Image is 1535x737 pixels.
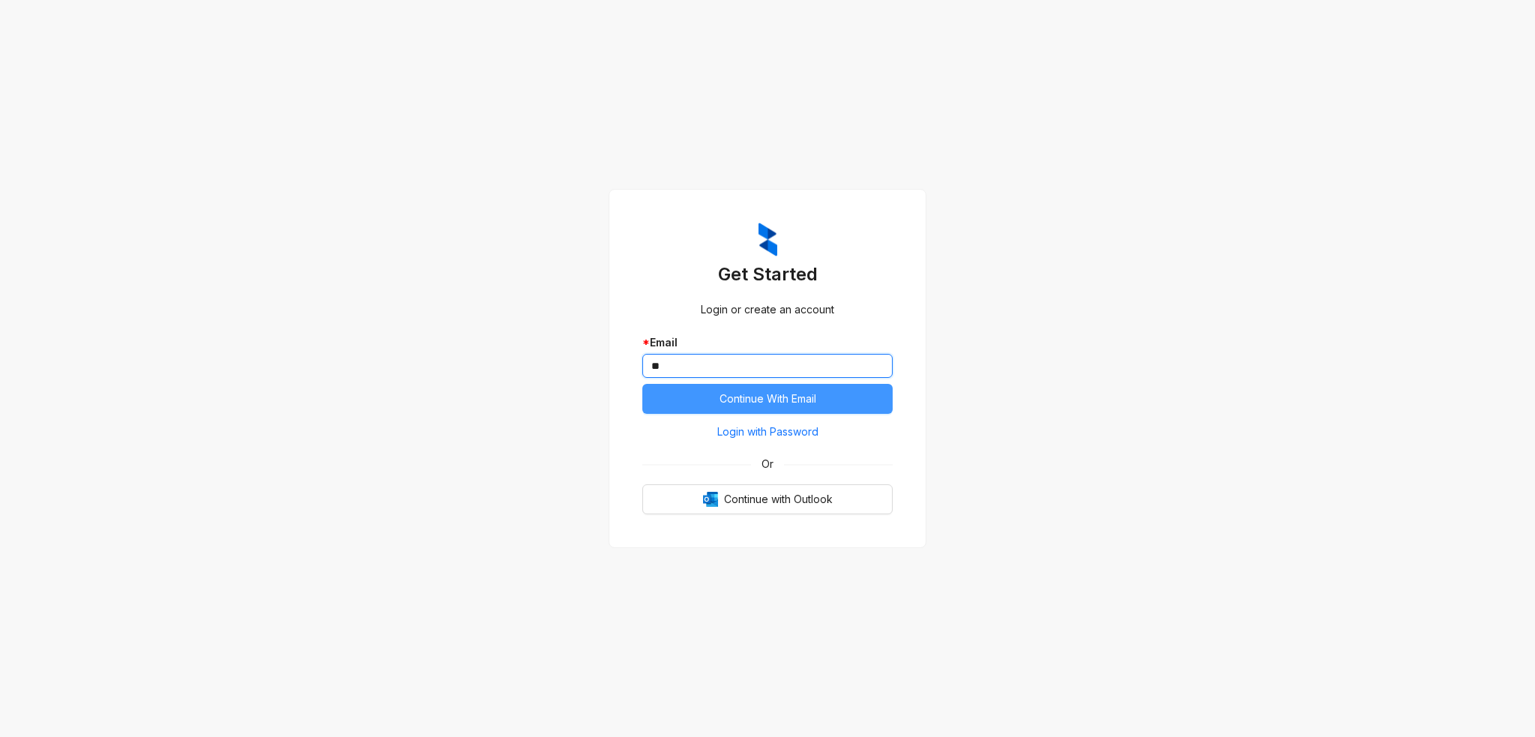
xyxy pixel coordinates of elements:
[642,384,893,414] button: Continue With Email
[717,424,818,440] span: Login with Password
[751,456,784,472] span: Or
[642,301,893,318] div: Login or create an account
[642,262,893,286] h3: Get Started
[642,334,893,351] div: Email
[720,391,816,407] span: Continue With Email
[759,223,777,257] img: ZumaIcon
[703,492,718,507] img: Outlook
[724,491,833,508] span: Continue with Outlook
[642,484,893,514] button: OutlookContinue with Outlook
[642,420,893,444] button: Login with Password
